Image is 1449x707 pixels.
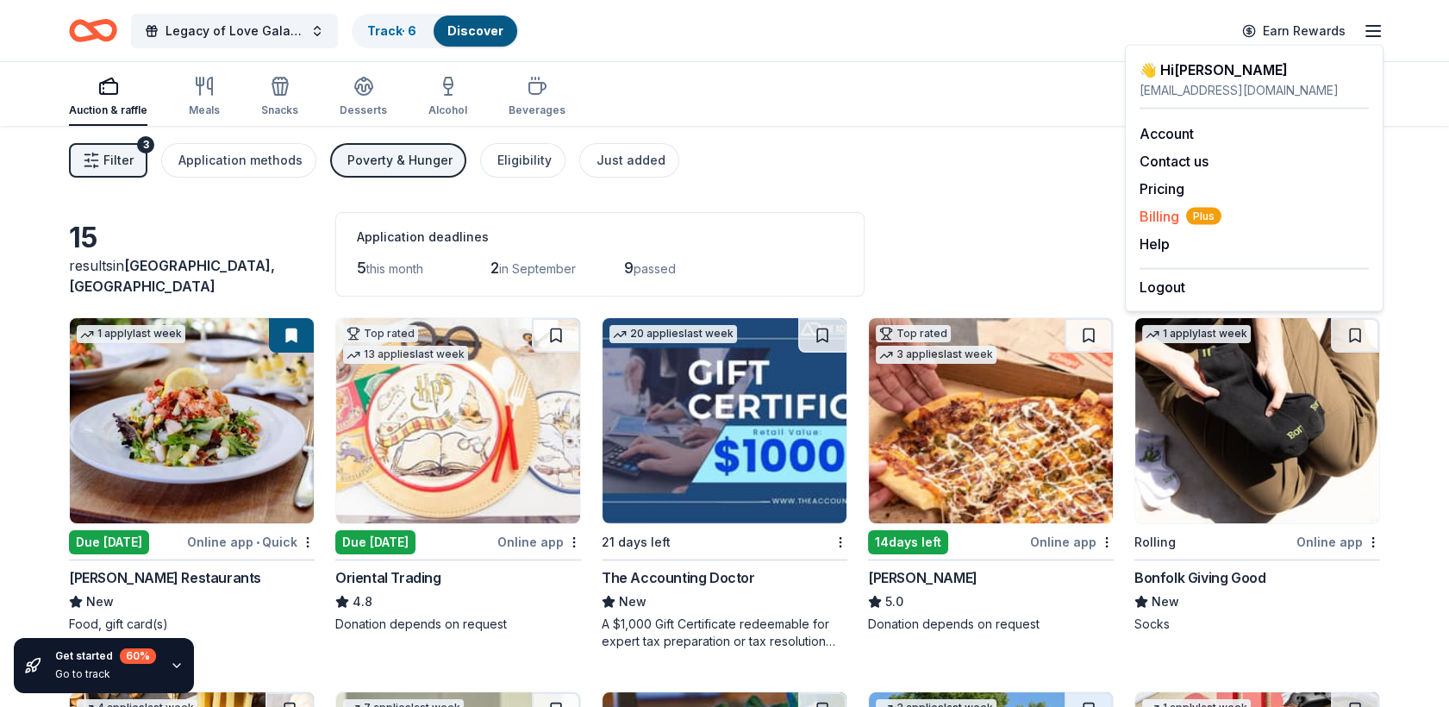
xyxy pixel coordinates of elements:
div: Due [DATE] [69,530,149,554]
a: Image for Oriental TradingTop rated13 applieslast weekDue [DATE]Online appOriental Trading4.8Dona... [335,317,581,633]
div: Online app [1296,531,1380,553]
span: Legacy of Love Gala benefiting Crossroads of [US_STATE] [166,21,303,41]
span: New [1152,591,1179,612]
div: Alcohol [428,103,467,117]
div: [PERSON_NAME] [868,567,977,588]
span: 5 [357,259,366,277]
div: [EMAIL_ADDRESS][DOMAIN_NAME] [1140,80,1369,101]
button: Poverty & Hunger [330,143,466,178]
div: 60 % [120,648,156,664]
div: Donation depends on request [335,616,581,633]
div: 21 days left [602,532,671,553]
div: Poverty & Hunger [347,150,453,171]
img: Image for Oriental Trading [336,318,580,523]
div: 3 applies last week [876,346,996,364]
span: 5.0 [885,591,903,612]
div: Auction & raffle [69,103,147,117]
a: Earn Rewards [1232,16,1356,47]
div: Donation depends on request [868,616,1114,633]
div: Online app Quick [187,531,315,553]
a: Image for The Accounting Doctor20 applieslast week21 days leftThe Accounting DoctorNewA $1,000 Gi... [602,317,847,650]
a: Pricing [1140,180,1184,197]
div: Rolling [1134,532,1176,553]
div: [PERSON_NAME] Restaurants [69,567,261,588]
span: Billing [1140,206,1221,227]
div: 15 [69,221,315,255]
img: Image for The Accounting Doctor [603,318,846,523]
img: Image for Cameron Mitchell Restaurants [70,318,314,523]
span: in September [499,261,576,276]
div: Socks [1134,616,1380,633]
div: A $1,000 Gift Certificate redeemable for expert tax preparation or tax resolution services—recipi... [602,616,847,650]
div: 13 applies last week [343,346,468,364]
span: New [86,591,114,612]
div: Bonfolk Giving Good [1134,567,1265,588]
button: Just added [579,143,679,178]
button: Legacy of Love Gala benefiting Crossroads of [US_STATE] [131,14,338,48]
a: Home [69,10,117,51]
div: Top rated [343,325,418,342]
span: New [619,591,646,612]
a: Image for Bonfolk Giving Good1 applylast weekRollingOnline appBonfolk Giving GoodNewSocks [1134,317,1380,633]
div: Top rated [876,325,951,342]
div: 3 [137,136,154,153]
button: Logout [1140,277,1185,297]
span: 4.8 [353,591,372,612]
div: 1 apply last week [1142,325,1251,343]
span: in [69,257,275,295]
div: Due [DATE] [335,530,415,554]
span: • [256,535,259,549]
button: Snacks [261,69,298,126]
img: Image for Bonfolk Giving Good [1135,318,1379,523]
div: Snacks [261,103,298,117]
button: Help [1140,234,1170,254]
span: 2 [490,259,499,277]
div: Desserts [340,103,387,117]
button: Desserts [340,69,387,126]
span: [GEOGRAPHIC_DATA], [GEOGRAPHIC_DATA] [69,257,275,295]
div: 20 applies last week [609,325,737,343]
div: Go to track [55,667,156,681]
a: Track· 6 [367,23,416,38]
button: Contact us [1140,151,1209,172]
div: Application deadlines [357,227,843,247]
div: 1 apply last week [77,325,185,343]
div: Online app [497,531,581,553]
button: Track· 6Discover [352,14,519,48]
span: 9 [624,259,634,277]
span: passed [634,261,676,276]
button: Application methods [161,143,316,178]
div: 👋 Hi [PERSON_NAME] [1140,59,1369,80]
a: Account [1140,125,1194,142]
span: Filter [103,150,134,171]
div: Application methods [178,150,303,171]
span: this month [366,261,423,276]
div: Beverages [509,103,565,117]
button: Beverages [509,69,565,126]
div: Eligibility [497,150,552,171]
button: Alcohol [428,69,467,126]
button: Eligibility [480,143,565,178]
div: Oriental Trading [335,567,441,588]
button: Auction & raffle [69,69,147,126]
span: Plus [1186,208,1221,225]
a: Image for Casey'sTop rated3 applieslast week14days leftOnline app[PERSON_NAME]5.0Donation depends... [868,317,1114,633]
div: The Accounting Doctor [602,567,755,588]
div: 14 days left [868,530,948,554]
button: Filter3 [69,143,147,178]
div: Food, gift card(s) [69,616,315,633]
img: Image for Casey's [869,318,1113,523]
a: Discover [447,23,503,38]
a: Image for Cameron Mitchell Restaurants1 applylast weekDue [DATE]Online app•Quick[PERSON_NAME] Res... [69,317,315,633]
button: Meals [189,69,220,126]
div: Get started [55,648,156,664]
button: BillingPlus [1140,206,1221,227]
div: results [69,255,315,297]
div: Just added [596,150,665,171]
div: Meals [189,103,220,117]
div: Online app [1030,531,1114,553]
